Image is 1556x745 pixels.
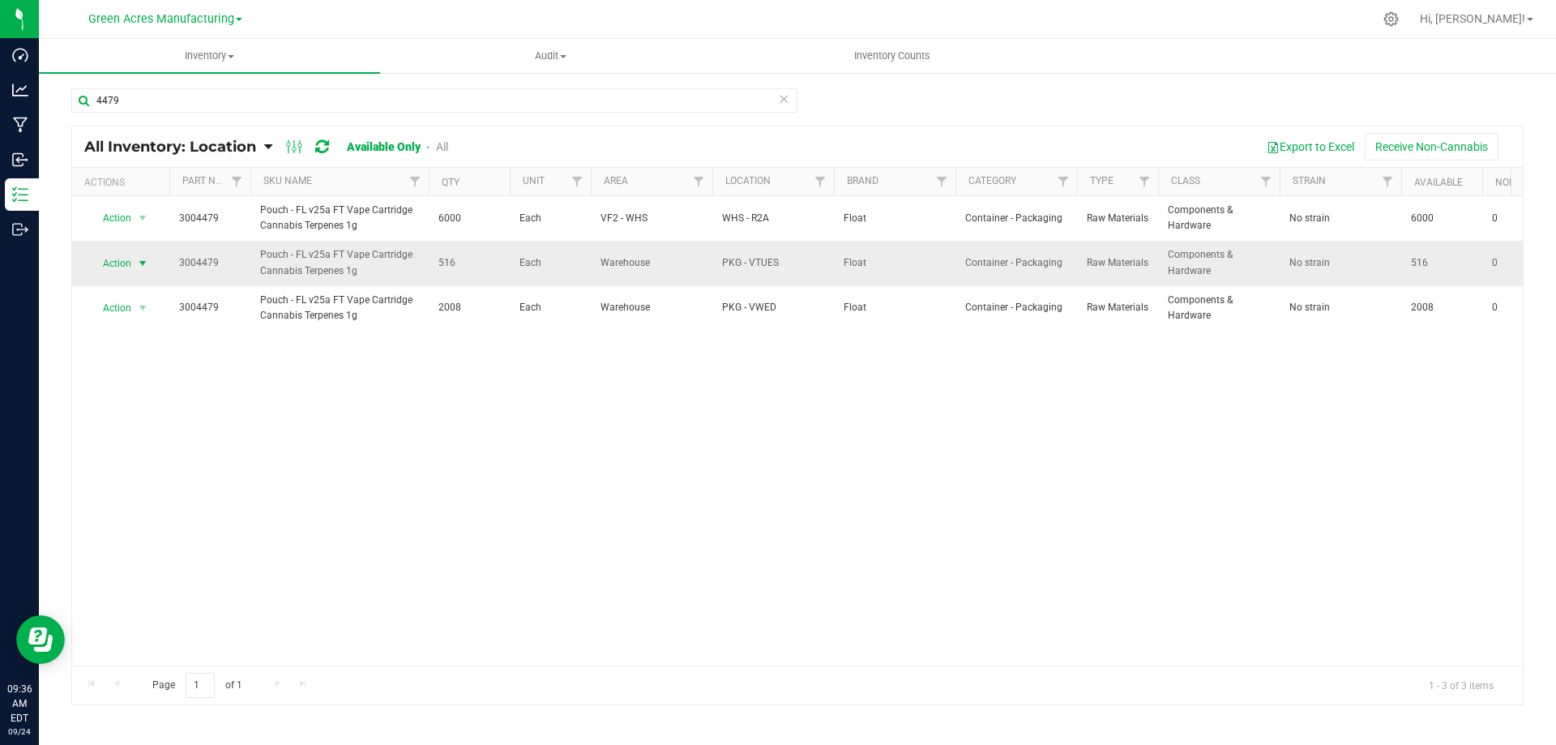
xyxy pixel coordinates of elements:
[1253,168,1280,195] a: Filter
[844,255,946,271] span: Float
[186,673,215,698] input: 1
[1168,203,1270,233] span: Components & Hardware
[12,221,28,238] inline-svg: Outbound
[1087,255,1148,271] span: Raw Materials
[260,247,419,278] span: Pouch - FL v25a FT Vape Cartridge Cannabis Terpenes 1g
[1090,175,1114,186] a: Type
[1492,211,1554,226] span: 0
[133,252,153,275] span: select
[436,140,448,153] a: All
[601,211,703,226] span: VF2 - WHS
[929,168,955,195] a: Filter
[347,140,421,153] a: Available Only
[39,49,380,63] span: Inventory
[84,138,264,156] a: All Inventory: Location
[1168,247,1270,278] span: Components & Hardware
[260,203,419,233] span: Pouch - FL v25a FT Vape Cartridge Cannabis Terpenes 1g
[12,47,28,63] inline-svg: Dashboard
[88,297,132,319] span: Action
[1414,177,1463,188] a: Available
[71,88,797,113] input: Search Item Name, Retail Display Name, SKU, Part Number...
[1087,300,1148,315] span: Raw Materials
[380,39,721,73] a: Audit
[39,39,380,73] a: Inventory
[968,175,1016,186] a: Category
[1411,255,1473,271] span: 516
[12,82,28,98] inline-svg: Analytics
[12,117,28,133] inline-svg: Manufacturing
[1289,255,1391,271] span: No strain
[402,168,429,195] a: Filter
[263,175,312,186] a: SKU Name
[179,300,241,315] span: 3004479
[139,673,255,698] span: Page of 1
[1416,673,1507,697] span: 1 - 3 of 3 items
[1168,293,1270,323] span: Components & Hardware
[844,300,946,315] span: Float
[179,211,241,226] span: 3004479
[601,300,703,315] span: Warehouse
[832,49,952,63] span: Inventory Counts
[604,175,628,186] a: Area
[88,12,234,26] span: Green Acres Manufacturing
[260,293,419,323] span: Pouch - FL v25a FT Vape Cartridge Cannabis Terpenes 1g
[179,255,241,271] span: 3004479
[133,297,153,319] span: select
[381,49,720,63] span: Audit
[1050,168,1077,195] a: Filter
[686,168,712,195] a: Filter
[1256,133,1365,161] button: Export to Excel
[1492,255,1554,271] span: 0
[224,168,250,195] a: Filter
[1492,300,1554,315] span: 0
[438,255,500,271] span: 516
[1381,11,1401,27] div: Manage settings
[7,726,32,738] p: 09/24
[84,177,163,188] div: Actions
[1289,211,1391,226] span: No strain
[438,211,500,226] span: 6000
[1374,168,1401,195] a: Filter
[84,138,256,156] span: All Inventory: Location
[519,211,581,226] span: Each
[1411,211,1473,226] span: 6000
[1171,175,1200,186] a: Class
[519,300,581,315] span: Each
[16,615,65,664] iframe: Resource center
[601,255,703,271] span: Warehouse
[133,207,153,229] span: select
[1293,175,1326,186] a: Strain
[1420,12,1525,25] span: Hi, [PERSON_NAME]!
[722,300,824,315] span: PKG - VWED
[438,300,500,315] span: 2008
[564,168,591,195] a: Filter
[722,211,824,226] span: WHS - R2A
[965,300,1067,315] span: Container - Packaging
[1365,133,1498,161] button: Receive Non-Cannabis
[12,186,28,203] inline-svg: Inventory
[519,255,581,271] span: Each
[88,207,132,229] span: Action
[7,682,32,726] p: 09:36 AM EDT
[442,177,460,188] a: Qty
[1411,300,1473,315] span: 2008
[721,39,1062,73] a: Inventory Counts
[722,255,824,271] span: PKG - VTUES
[965,255,1067,271] span: Container - Packaging
[807,168,834,195] a: Filter
[725,175,771,186] a: Location
[12,152,28,168] inline-svg: Inbound
[523,175,545,186] a: Unit
[88,252,132,275] span: Action
[844,211,946,226] span: Float
[1087,211,1148,226] span: Raw Materials
[1289,300,1391,315] span: No strain
[778,88,789,109] span: Clear
[1131,168,1158,195] a: Filter
[847,175,878,186] a: Brand
[182,175,247,186] a: Part Number
[965,211,1067,226] span: Container - Packaging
